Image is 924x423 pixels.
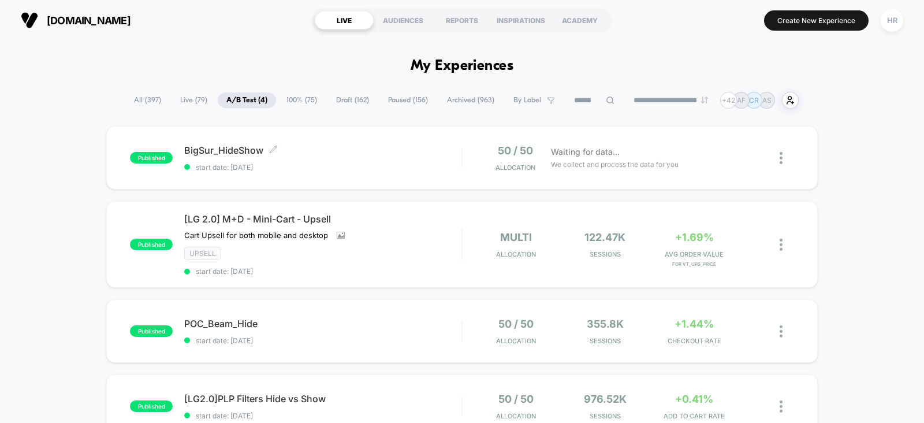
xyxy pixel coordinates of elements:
[130,400,173,412] span: published
[762,96,772,105] p: AS
[17,11,134,29] button: [DOMAIN_NAME]
[780,325,783,337] img: close
[184,163,461,172] span: start date: [DATE]
[653,250,736,258] span: AVG ORDER VALUE
[21,12,38,29] img: Visually logo
[278,92,326,108] span: 100% ( 75 )
[653,337,736,345] span: CHECKOUT RATE
[130,152,173,164] span: published
[184,267,461,276] span: start date: [DATE]
[780,152,783,164] img: close
[496,250,536,258] span: Allocation
[496,412,536,420] span: Allocation
[495,164,535,172] span: Allocation
[379,92,437,108] span: Paused ( 156 )
[184,247,221,260] span: Upsell
[130,239,173,250] span: published
[184,336,461,345] span: start date: [DATE]
[47,14,131,27] span: [DOMAIN_NAME]
[172,92,216,108] span: Live ( 79 )
[701,97,708,103] img: end
[584,393,627,405] span: 976.52k
[675,318,714,330] span: +1.44%
[218,92,276,108] span: A/B Test ( 4 )
[184,213,461,225] span: [LG 2.0] M+D - Mini-Cart - Upsell
[513,96,541,105] span: By Label
[500,231,532,243] span: multi
[584,231,625,243] span: 122.47k
[184,411,461,420] span: start date: [DATE]
[749,96,759,105] p: CR
[184,393,461,405] span: [LG2.0]PLP Filters Hide vs Show
[184,144,461,156] span: BigSur_HideShow
[780,400,783,413] img: close
[737,96,746,105] p: AF
[653,412,736,420] span: ADD TO CART RATE
[496,337,536,345] span: Allocation
[491,11,550,29] div: INSPIRATIONS
[720,92,737,109] div: + 42
[184,231,328,240] span: Cart Upsell for both mobile and desktop
[881,9,903,32] div: HR
[438,92,503,108] span: Archived ( 963 )
[563,337,647,345] span: Sessions
[184,318,461,329] span: POC_Beam_Hide
[411,58,514,75] h1: My Experiences
[653,261,736,267] span: for VT_UpS_Price
[433,11,491,29] div: REPORTS
[550,11,609,29] div: ACADEMY
[675,231,714,243] span: +1.69%
[315,11,374,29] div: LIVE
[498,144,533,157] span: 50 / 50
[563,412,647,420] span: Sessions
[374,11,433,29] div: AUDIENCES
[125,92,170,108] span: All ( 397 )
[780,239,783,251] img: close
[130,325,173,337] span: published
[498,318,534,330] span: 50 / 50
[877,9,907,32] button: HR
[675,393,713,405] span: +0.41%
[587,318,624,330] span: 355.8k
[563,250,647,258] span: Sessions
[551,146,620,158] span: Waiting for data...
[551,159,679,170] span: We collect and process the data for you
[327,92,378,108] span: Draft ( 162 )
[498,393,534,405] span: 50 / 50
